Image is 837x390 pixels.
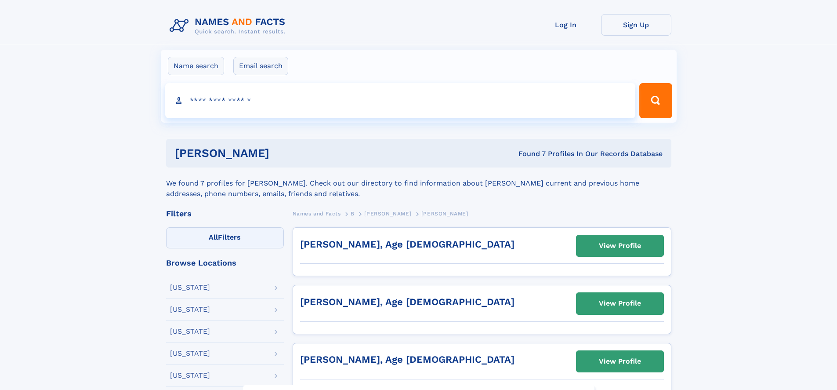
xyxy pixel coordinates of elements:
a: Names and Facts [293,208,341,219]
div: View Profile [599,236,641,256]
label: Filters [166,227,284,248]
a: View Profile [576,293,663,314]
div: [US_STATE] [170,306,210,313]
a: Sign Up [601,14,671,36]
a: Log In [531,14,601,36]
input: search input [165,83,636,118]
label: Name search [168,57,224,75]
div: Browse Locations [166,259,284,267]
span: All [209,233,218,241]
img: Logo Names and Facts [166,14,293,38]
div: [US_STATE] [170,328,210,335]
span: [PERSON_NAME] [364,211,411,217]
span: [PERSON_NAME] [421,211,468,217]
div: [US_STATE] [170,372,210,379]
button: Search Button [639,83,672,118]
label: Email search [233,57,288,75]
a: [PERSON_NAME], Age [DEMOGRAPHIC_DATA] [300,354,515,365]
h1: [PERSON_NAME] [175,148,394,159]
div: We found 7 profiles for [PERSON_NAME]. Check out our directory to find information about [PERSON_... [166,168,671,199]
a: View Profile [576,235,663,256]
a: [PERSON_NAME] [364,208,411,219]
div: [US_STATE] [170,350,210,357]
div: View Profile [599,293,641,313]
div: Found 7 Profiles In Our Records Database [394,149,663,159]
a: View Profile [576,351,663,372]
a: [PERSON_NAME], Age [DEMOGRAPHIC_DATA] [300,296,515,307]
div: [US_STATE] [170,284,210,291]
span: B [351,211,355,217]
div: Filters [166,210,284,218]
div: View Profile [599,351,641,372]
a: [PERSON_NAME], Age [DEMOGRAPHIC_DATA] [300,239,515,250]
a: B [351,208,355,219]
